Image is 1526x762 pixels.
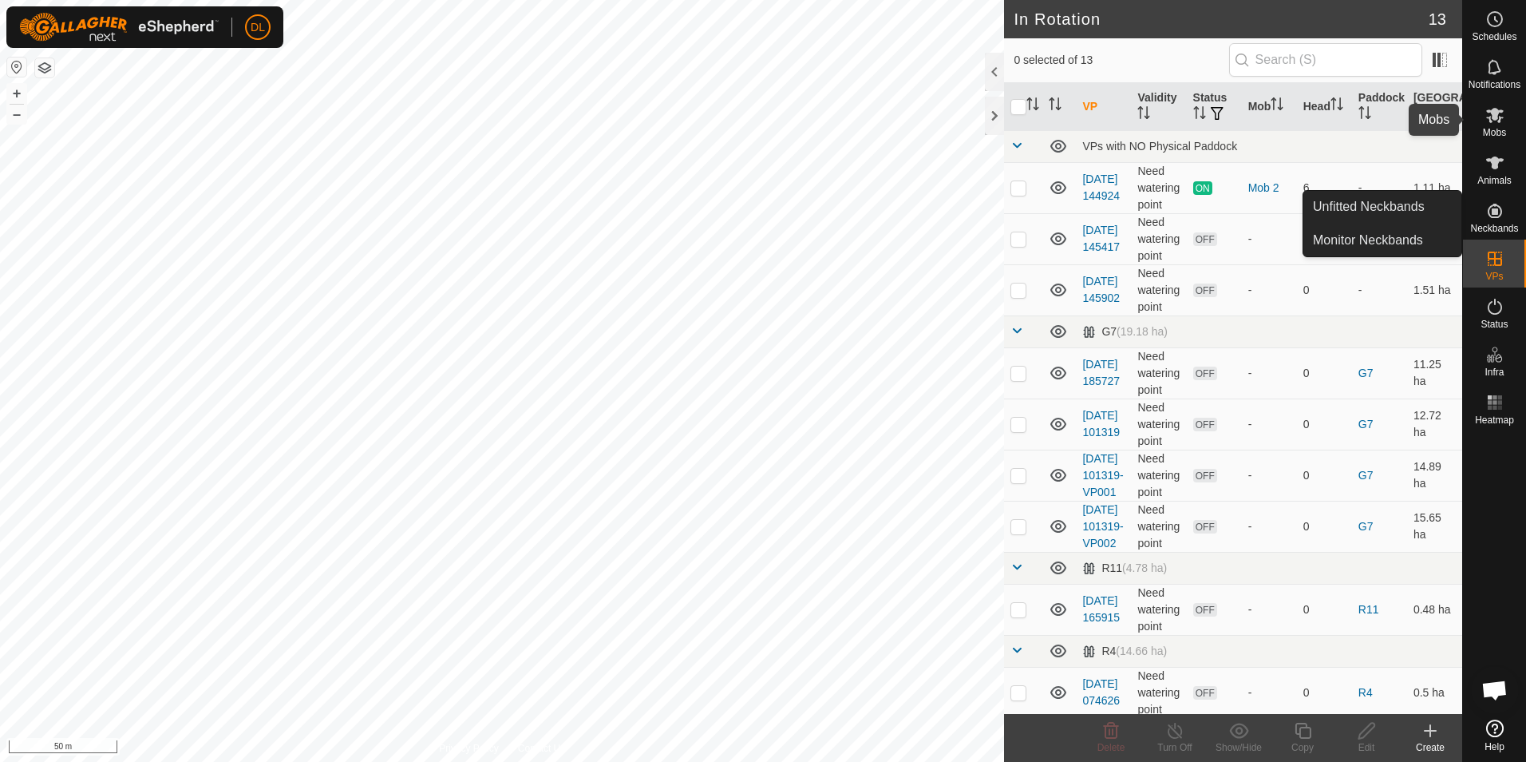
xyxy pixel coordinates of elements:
p-sorticon: Activate to sort [1271,100,1283,113]
h2: In Rotation [1014,10,1428,29]
td: Need watering point [1131,501,1186,552]
div: Turn Off [1143,740,1207,755]
td: Need watering point [1131,213,1186,264]
td: Need watering point [1131,162,1186,213]
a: Privacy Policy [439,741,499,756]
div: G7 [1082,325,1168,339]
td: 0 [1297,213,1352,264]
th: Paddock [1352,83,1407,131]
td: 0 [1297,450,1352,501]
a: [DATE] 144924 [1082,173,1120,202]
div: - [1248,282,1291,299]
span: Monitor Neckbands [1313,231,1423,250]
td: Need watering point [1131,584,1186,635]
span: OFF [1193,367,1217,380]
td: - [1352,264,1407,316]
span: DL [251,19,265,36]
a: Monitor Neckbands [1303,224,1461,256]
span: OFF [1193,418,1217,431]
a: R11 [1358,603,1379,616]
td: - [1352,162,1407,213]
a: G7 [1358,418,1374,431]
td: 11.25 ha [1407,347,1462,399]
span: Heatmap [1475,415,1514,425]
td: Need watering point [1131,347,1186,399]
p-sorticon: Activate to sort [1049,100,1061,113]
td: 14.89 ha [1407,450,1462,501]
span: (14.66 ha) [1116,645,1167,657]
div: Edit [1334,740,1398,755]
span: Schedules [1472,32,1516,42]
span: Delete [1097,742,1125,753]
td: 0 [1297,264,1352,316]
a: [DATE] 145902 [1082,275,1120,304]
td: Need watering point [1131,264,1186,316]
span: 0 selected of 13 [1014,52,1228,69]
span: (4.78 ha) [1122,562,1167,574]
td: Need watering point [1131,399,1186,450]
a: [DATE] 074626 [1082,677,1120,707]
td: 0 [1297,584,1352,635]
div: Mob 2 [1248,180,1291,196]
th: Validity [1131,83,1186,131]
span: OFF [1193,520,1217,534]
p-sorticon: Activate to sort [1193,109,1206,121]
td: 0 [1297,667,1352,718]
div: - [1248,467,1291,484]
p-sorticon: Activate to sort [1026,100,1039,113]
span: OFF [1193,469,1217,482]
span: Animals [1477,176,1512,185]
span: (19.18 ha) [1117,325,1168,338]
div: - [1248,601,1291,618]
a: [DATE] 145417 [1082,224,1120,253]
td: Need watering point [1131,667,1186,718]
th: Mob [1242,83,1297,131]
a: [DATE] 165915 [1082,594,1120,624]
a: [DATE] 185727 [1082,358,1120,387]
div: R4 [1082,645,1167,658]
a: [DATE] 101319-VP002 [1082,503,1123,550]
div: VPs with NO Physical Paddock [1082,140,1456,153]
button: Map Layers [35,58,54,77]
td: 0 [1297,399,1352,450]
div: - [1248,231,1291,248]
td: 1.11 ha [1407,162,1462,213]
div: Copy [1271,740,1334,755]
span: Unfitted Neckbands [1313,197,1425,216]
td: 0 [1297,347,1352,399]
button: Reset Map [7,58,26,77]
a: Unfitted Neckbands [1303,191,1461,223]
span: Notifications [1469,80,1520,89]
span: Status [1481,319,1508,329]
td: 15.65 ha [1407,501,1462,552]
span: OFF [1193,603,1217,617]
span: ON [1193,181,1212,195]
a: G7 [1358,367,1374,379]
th: Status [1187,83,1242,131]
td: 0.5 ha [1407,667,1462,718]
p-sorticon: Activate to sort [1330,100,1343,113]
div: - [1248,416,1291,433]
span: VPs [1485,272,1503,281]
div: - [1248,685,1291,701]
div: - [1248,518,1291,535]
span: Help [1484,742,1504,752]
div: Create [1398,740,1462,755]
span: Infra [1484,367,1504,377]
div: - [1248,365,1291,382]
div: Show/Hide [1207,740,1271,755]
th: [GEOGRAPHIC_DATA] Area [1407,83,1462,131]
a: G7 [1358,469,1374,482]
a: [DATE] 101319-VP001 [1082,452,1123,498]
img: Gallagher Logo [19,13,219,42]
td: 12.72 ha [1407,399,1462,450]
input: Search (S) [1229,43,1422,77]
a: R4 [1358,686,1373,699]
a: G7 [1358,520,1374,533]
td: 1.51 ha [1407,264,1462,316]
span: OFF [1193,686,1217,700]
span: Mobs [1483,128,1506,137]
th: VP [1076,83,1131,131]
p-sorticon: Activate to sort [1438,109,1451,121]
